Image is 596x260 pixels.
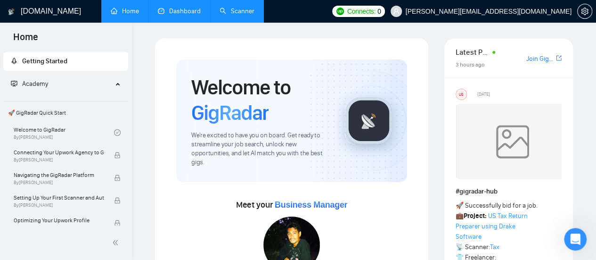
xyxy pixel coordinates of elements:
span: GigRadar [191,100,269,126]
button: setting [577,4,592,19]
span: fund-projection-screen [11,80,17,87]
span: check-circle [114,129,121,136]
span: Navigating the GigRadar Platform [14,170,104,180]
span: Latest Posts from the GigRadar Community [456,46,490,58]
a: Welcome to GigRadarBy[PERSON_NAME] [14,122,114,143]
span: lock [114,152,121,159]
a: Tax [490,243,499,251]
span: rocket [11,58,17,64]
span: Setting Up Your First Scanner and Auto-Bidder [14,193,104,202]
span: By [PERSON_NAME] [14,225,104,231]
span: Meet your [236,200,347,210]
a: homeHome [111,7,139,15]
span: Connecting Your Upwork Agency to GigRadar [14,148,104,157]
iframe: Intercom live chat [564,228,587,251]
li: Getting Started [3,52,128,71]
span: We're excited to have you on board. Get ready to streamline your job search, unlock new opportuni... [191,131,330,167]
a: setting [577,8,592,15]
span: lock [114,220,121,226]
span: lock [114,197,121,204]
div: US [456,89,466,100]
span: [DATE] [477,90,490,99]
strong: Project: [464,212,487,220]
a: dashboardDashboard [158,7,201,15]
h1: Welcome to [191,75,330,126]
span: Home [6,30,46,50]
span: 3 hours ago [456,61,485,68]
img: weqQh+iSagEgQAAAABJRU5ErkJggg== [456,104,569,179]
span: lock [114,175,121,181]
span: By [PERSON_NAME] [14,157,104,163]
a: export [556,54,562,63]
span: Academy [11,80,48,88]
span: By [PERSON_NAME] [14,202,104,208]
span: Optimizing Your Upwork Profile [14,216,104,225]
span: By [PERSON_NAME] [14,180,104,185]
span: Getting Started [22,57,67,65]
span: setting [578,8,592,15]
img: logo [8,4,15,19]
a: US Tax Return Preparer using Drake Software [456,212,528,241]
a: Join GigRadar Slack Community [526,54,554,64]
span: Business Manager [275,200,347,210]
span: 0 [377,6,381,17]
img: gigradar-logo.png [345,97,392,144]
span: export [556,54,562,62]
span: Academy [22,80,48,88]
img: upwork-logo.png [336,8,344,15]
span: Connects: [347,6,376,17]
span: double-left [112,238,122,247]
span: user [393,8,400,15]
span: 🚀 GigRadar Quick Start [4,103,127,122]
h1: # gigradar-hub [456,186,562,197]
a: searchScanner [220,7,254,15]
